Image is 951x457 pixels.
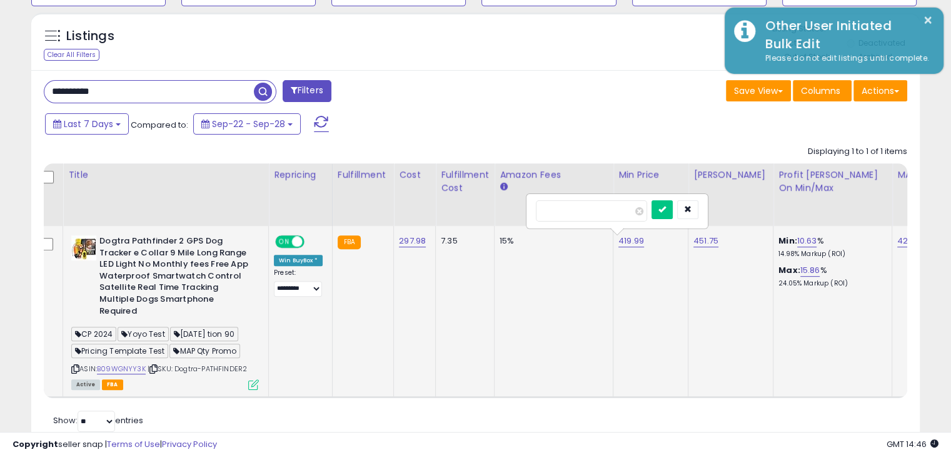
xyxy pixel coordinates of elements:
[338,168,388,182] div: Fulfillment
[618,168,683,182] div: Min Price
[274,168,327,182] div: Repricing
[773,163,892,226] th: The percentage added to the cost of goods (COGS) that forms the calculator for Min & Max prices.
[500,235,603,247] div: 15%
[808,146,907,158] div: Displaying 1 to 1 of 1 items
[897,235,925,247] a: 429.99
[778,235,797,247] b: Min:
[148,364,247,374] span: | SKU: Dogtra-PATHFINDER2
[107,438,160,450] a: Terms of Use
[99,235,251,320] b: Dogtra Pathfinder 2 GPS Dog Tracker e Collar 9 Mile Long Range LED Light No Monthly fees Free App...
[618,235,644,247] a: 419.99
[169,344,240,358] span: MAP Qty Promo
[13,439,217,451] div: seller snap | |
[68,168,263,182] div: Title
[887,438,938,450] span: 2025-10-6 14:46 GMT
[170,327,238,341] span: [DATE] tion 90
[53,414,143,426] span: Show: entries
[853,80,907,101] button: Actions
[778,168,887,195] div: Profit [PERSON_NAME] on Min/Max
[778,250,882,259] p: 14.98% Markup (ROI)
[71,379,100,390] span: All listings currently available for purchase on Amazon
[726,80,791,101] button: Save View
[71,235,259,389] div: ASIN:
[45,113,129,135] button: Last 7 Days
[800,264,820,277] a: 15.86
[793,80,852,101] button: Columns
[274,255,323,266] div: Win BuyBox *
[500,182,507,193] small: Amazon Fees.
[274,269,323,297] div: Preset:
[338,235,361,249] small: FBA
[102,379,123,390] span: FBA
[71,344,168,358] span: Pricing Template Test
[13,438,58,450] strong: Copyright
[756,17,934,53] div: Other User Initiated Bulk Edit
[441,168,489,195] div: Fulfillment Cost
[778,265,882,288] div: %
[897,168,930,182] div: MAP
[283,80,331,102] button: Filters
[399,235,426,247] a: 297.98
[97,364,146,374] a: B09WGNYY3K
[44,49,99,61] div: Clear All Filters
[66,28,114,45] h5: Listings
[778,235,882,259] div: %
[399,168,430,182] div: Cost
[797,235,817,247] a: 10.63
[778,264,800,276] b: Max:
[193,113,301,135] button: Sep-22 - Sep-28
[801,85,840,97] span: Columns
[131,119,188,131] span: Compared to:
[64,118,113,130] span: Last 7 Days
[162,438,217,450] a: Privacy Policy
[923,13,933,28] button: ×
[441,235,485,247] div: 7.35
[778,279,882,288] p: 24.05% Markup (ROI)
[118,327,169,341] span: Yoyo Test
[212,118,285,130] span: Sep-22 - Sep-28
[276,237,292,247] span: ON
[693,235,718,247] a: 451.75
[756,53,934,64] div: Please do not edit listings until complete.
[500,168,608,182] div: Amazon Fees
[71,327,116,341] span: CP 2024
[693,168,768,182] div: [PERSON_NAME]
[71,235,96,260] img: 51Oti8TnWIL._SL40_.jpg
[303,237,323,247] span: OFF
